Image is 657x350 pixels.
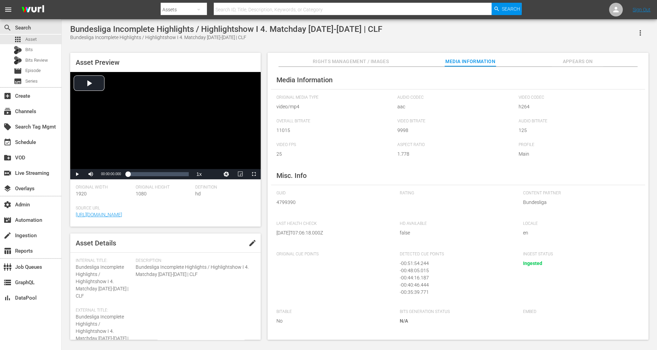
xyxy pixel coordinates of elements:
span: HD Available [400,221,513,227]
span: Live Streaming [3,169,12,177]
span: Search [3,24,12,32]
span: Detected Cue Points [400,252,513,257]
span: [DATE]T07:06:18.000Z [276,229,389,237]
span: Search Tag Mgmt [3,123,12,131]
span: Ingested [523,261,542,266]
span: Source Url [76,206,252,211]
span: Original Width [76,185,132,190]
span: 4799390 [276,199,389,206]
span: 1.778 [397,150,515,158]
span: Audio Codec [397,95,515,100]
button: Jump To Time [220,169,233,179]
a: [URL][DOMAIN_NAME] [76,212,122,217]
span: Rating [400,191,513,196]
span: Original Cue Points [276,252,389,257]
img: ans4CAIJ8jUAAAAAAAAAAAAAAAAAAAAAAAAgQb4GAAAAAAAAAAAAAAAAAAAAAAAAJMjXAAAAAAAAAAAAAAAAAAAAAAAAgAT5G... [16,2,49,18]
span: Bits Generation Status [400,309,513,315]
span: Asset Preview [76,58,120,67]
div: Bundesliga Incomplete Highlights / Highlightshow I 4. Matchday [DATE]-[DATE] | CLF [70,34,382,41]
div: - 00:40:46.444 [400,281,509,289]
button: Play [70,169,84,179]
span: Reports [3,247,12,255]
span: Create [3,92,12,100]
span: Internal Title: [76,258,132,264]
span: false [400,229,513,237]
span: Original Height [136,185,192,190]
div: Bundesliga Incomplete Highlights / Highlightshow I 4. Matchday [DATE]-[DATE] | CLF [70,24,382,34]
div: Video Player [70,72,261,179]
span: Media Information [445,57,496,66]
span: Automation [3,216,12,224]
span: aac [397,103,515,110]
button: Search [492,3,522,15]
span: Description: [136,258,252,264]
span: Profile [519,142,636,148]
button: edit [244,235,261,251]
span: Definition [195,185,252,190]
span: video/mp4 [276,103,394,110]
span: Bundesliga [523,199,636,206]
span: N/A [400,318,408,324]
span: GUID [276,191,389,196]
span: DataPool [3,294,12,302]
span: menu [4,5,12,14]
div: Bits [14,46,22,54]
span: Schedule [3,138,12,146]
div: - 00:48:05.015 [400,267,509,274]
span: Ingestion [3,231,12,240]
span: Series [14,77,22,85]
span: 9998 [397,127,515,134]
span: 00:00:00.000 [101,172,121,176]
span: h264 [519,103,636,110]
span: 11015 [276,127,394,134]
span: 125 [519,127,636,134]
button: Mute [84,169,98,179]
span: en [523,229,636,237]
span: Bits Review [25,57,48,64]
span: Bitable [276,309,389,315]
button: Picture-in-Picture [233,169,247,179]
span: Ingest Status [523,252,636,257]
button: Fullscreen [247,169,261,179]
span: Episode [25,67,41,74]
span: hd [195,191,201,196]
div: - 00:51:54.244 [400,260,509,267]
span: Channels [3,107,12,116]
span: Asset Details [76,239,116,247]
span: Main [519,150,636,158]
span: Rights Management / Images [313,57,389,66]
span: Last Health Check [276,221,389,227]
span: Series [25,78,38,85]
span: Overlays [3,184,12,193]
span: GraphQL [3,278,12,287]
span: Media Information [276,76,333,84]
span: edit [248,239,257,247]
span: Episode [14,67,22,75]
span: 1920 [76,191,87,196]
span: Bits [25,46,33,53]
span: Asset [14,35,22,44]
div: Bits Review [14,56,22,64]
span: Locale [523,221,636,227]
span: 1080 [136,191,147,196]
span: Aspect Ratio [397,142,515,148]
span: Embed [523,309,636,315]
a: Sign Out [633,7,650,12]
span: Video FPS [276,142,394,148]
span: Admin [3,201,12,209]
span: Bundesliga Incomplete Highlights / Highlightshow I 4. Matchday [DATE]-[DATE] | CLF [76,314,128,348]
div: Progress Bar [128,172,189,176]
div: - 00:44:16.187 [400,274,509,281]
span: Video Bitrate [397,119,515,124]
span: Appears On [552,57,603,66]
span: Audio Bitrate [519,119,636,124]
span: VOD [3,154,12,162]
span: Content Partner [523,191,636,196]
span: Overall Bitrate [276,119,394,124]
span: 25 [276,150,394,158]
span: Misc. Info [276,171,307,180]
span: Bundesliga Incomplete Highlights / Highlightshow I 4. Matchday [DATE]-[DATE] | CLF [76,264,128,299]
div: - 00:35:39.771 [400,289,509,296]
span: External Title: [76,308,132,313]
span: Video Codec [519,95,636,100]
